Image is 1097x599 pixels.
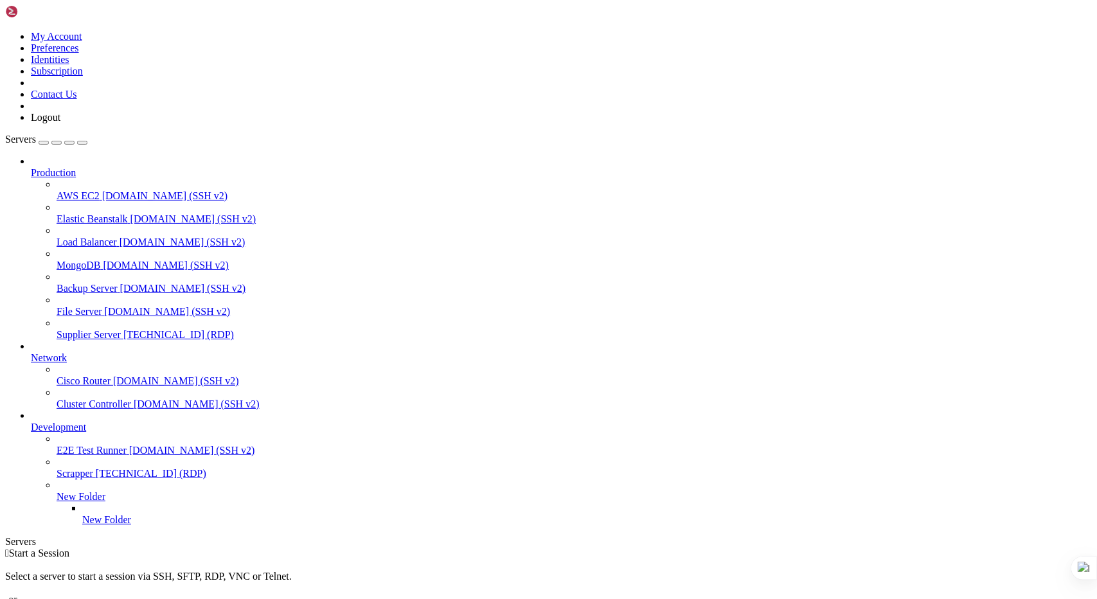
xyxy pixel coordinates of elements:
a: Identities [31,54,69,65]
div: Servers [5,536,1092,548]
span: AWS EC2 [57,190,100,201]
li: AWS EC2 [DOMAIN_NAME] (SSH v2) [57,179,1092,202]
span: [DOMAIN_NAME] (SSH v2) [120,237,245,247]
a: AWS EC2 [DOMAIN_NAME] (SSH v2) [57,190,1092,202]
li: Elastic Beanstalk [DOMAIN_NAME] (SSH v2) [57,202,1092,225]
a: Backup Server [DOMAIN_NAME] (SSH v2) [57,283,1092,294]
li: MongoDB [DOMAIN_NAME] (SSH v2) [57,248,1092,271]
li: Supplier Server [TECHNICAL_ID] (RDP) [57,317,1092,341]
span: E2E Test Runner [57,445,127,456]
a: File Server [DOMAIN_NAME] (SSH v2) [57,306,1092,317]
span: File Server [57,306,102,317]
span: Elastic Beanstalk [57,213,128,224]
li: E2E Test Runner [DOMAIN_NAME] (SSH v2) [57,433,1092,456]
span: [DOMAIN_NAME] (SSH v2) [120,283,246,294]
a: Development [31,422,1092,433]
li: Cluster Controller [DOMAIN_NAME] (SSH v2) [57,387,1092,410]
a: My Account [31,31,82,42]
span: Servers [5,134,36,145]
span: Start a Session [9,548,69,559]
li: Development [31,410,1092,526]
a: New Folder [82,514,1092,526]
span: Backup Server [57,283,118,294]
li: Scrapper [TECHNICAL_ID] (RDP) [57,456,1092,479]
span: [TECHNICAL_ID] (RDP) [123,329,234,340]
a: Production [31,167,1092,179]
a: Scrapper [TECHNICAL_ID] (RDP) [57,468,1092,479]
span: [DOMAIN_NAME] (SSH v2) [129,445,255,456]
span: Scrapper [57,468,93,479]
span: Load Balancer [57,237,117,247]
a: Cluster Controller [DOMAIN_NAME] (SSH v2) [57,398,1092,410]
li: Production [31,156,1092,341]
span: Cisco Router [57,375,111,386]
a: E2E Test Runner [DOMAIN_NAME] (SSH v2) [57,445,1092,456]
span: [DOMAIN_NAME] (SSH v2) [134,398,260,409]
li: Cisco Router [DOMAIN_NAME] (SSH v2) [57,364,1092,387]
span: [DOMAIN_NAME] (SSH v2) [103,260,229,271]
a: Load Balancer [DOMAIN_NAME] (SSH v2) [57,237,1092,248]
span: Supplier Server [57,329,121,340]
span: [DOMAIN_NAME] (SSH v2) [105,306,231,317]
span: MongoDB [57,260,100,271]
a: Contact Us [31,89,77,100]
li: Backup Server [DOMAIN_NAME] (SSH v2) [57,271,1092,294]
span: [DOMAIN_NAME] (SSH v2) [113,375,239,386]
a: MongoDB [DOMAIN_NAME] (SSH v2) [57,260,1092,271]
span: Network [31,352,67,363]
span: [DOMAIN_NAME] (SSH v2) [102,190,228,201]
a: Preferences [31,42,79,53]
li: New Folder [82,503,1092,526]
span: [DOMAIN_NAME] (SSH v2) [130,213,256,224]
span: Production [31,167,76,178]
span: New Folder [82,514,131,525]
img: Shellngn [5,5,79,18]
span: Cluster Controller [57,398,131,409]
a: New Folder [57,491,1092,503]
li: File Server [DOMAIN_NAME] (SSH v2) [57,294,1092,317]
li: Network [31,341,1092,410]
a: Cisco Router [DOMAIN_NAME] (SSH v2) [57,375,1092,387]
li: Load Balancer [DOMAIN_NAME] (SSH v2) [57,225,1092,248]
a: Elastic Beanstalk [DOMAIN_NAME] (SSH v2) [57,213,1092,225]
span: [TECHNICAL_ID] (RDP) [96,468,206,479]
li: New Folder [57,479,1092,526]
a: Logout [31,112,60,123]
a: Servers [5,134,87,145]
a: Supplier Server [TECHNICAL_ID] (RDP) [57,329,1092,341]
a: Network [31,352,1092,364]
a: Subscription [31,66,83,76]
span: Development [31,422,86,433]
span: New Folder [57,491,105,502]
span:  [5,548,9,559]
